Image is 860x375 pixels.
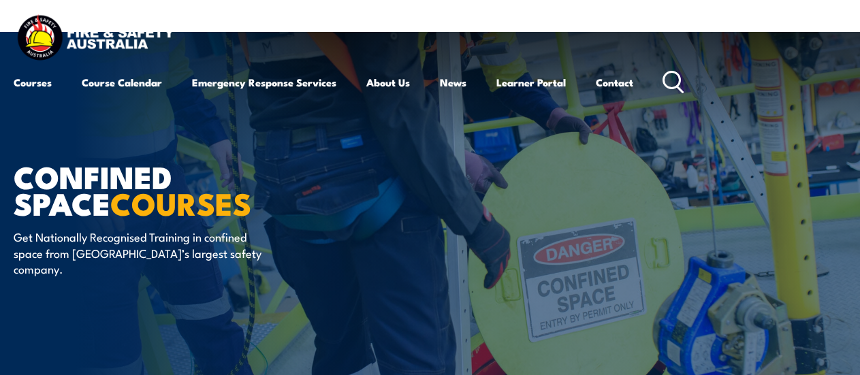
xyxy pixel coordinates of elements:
[496,66,566,99] a: Learner Portal
[596,66,633,99] a: Contact
[366,66,410,99] a: About Us
[14,66,52,99] a: Courses
[110,179,251,226] strong: COURSES
[82,66,162,99] a: Course Calendar
[440,66,466,99] a: News
[14,229,262,276] p: Get Nationally Recognised Training in confined space from [GEOGRAPHIC_DATA]’s largest safety comp...
[192,66,336,99] a: Emergency Response Services
[14,163,350,216] h1: Confined Space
